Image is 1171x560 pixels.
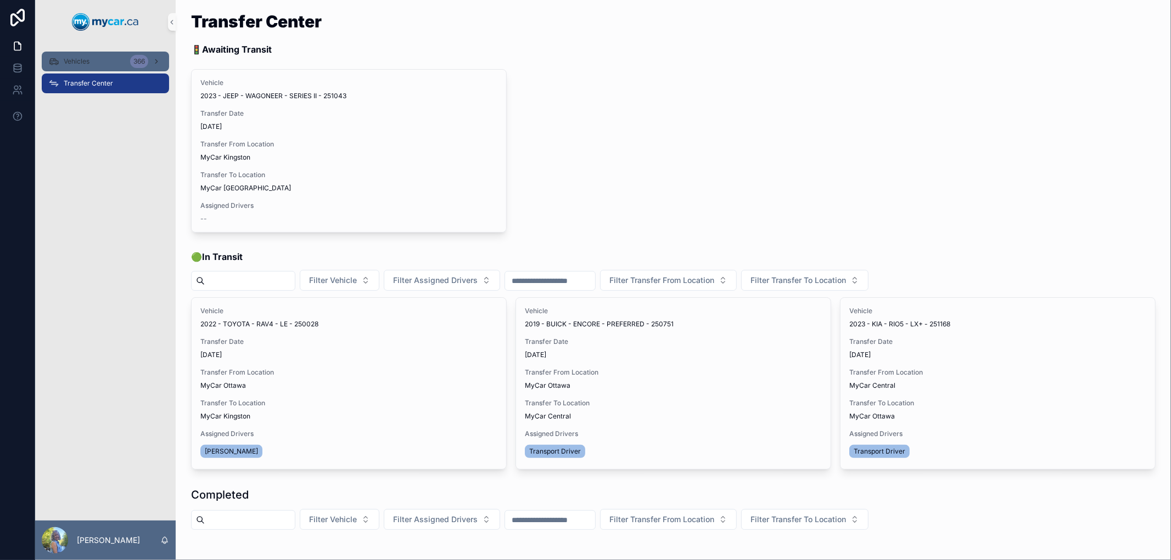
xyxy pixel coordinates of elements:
span: Transfer Date [200,337,497,346]
span: Transfer From Location [525,368,822,377]
span: Filter Transfer From Location [609,514,714,525]
span: [DATE] [525,350,822,359]
button: Select Button [300,270,379,291]
span: Vehicles [64,57,89,66]
span: [DATE] [200,122,497,131]
strong: In Transit [202,251,243,262]
button: Select Button [741,270,869,291]
span: 2023 - KIA - RIO5 - LX+ - 251168 [849,320,950,329]
p: 🚦 [191,43,322,56]
span: Vehicle [200,78,497,87]
a: Transfer Center [42,73,169,93]
img: App logo [72,13,139,31]
p: [PERSON_NAME] [77,535,140,546]
span: Transfer Date [525,337,822,346]
span: Vehicle [525,307,822,315]
button: Select Button [384,270,500,291]
span: -- [200,214,207,223]
strong: Awaiting Transit [202,44,272,55]
span: Assigned Drivers [200,429,497,438]
span: 2023 - JEEP - WAGONEER - SERIES II - 251043 [200,92,346,100]
span: Assigned Drivers [200,201,497,210]
button: Select Button [600,509,737,530]
a: Vehicle2022 - TOYOTA - RAV4 - LE - 250028Transfer Date[DATE]Transfer From LocationMyCar OttawaTra... [191,297,507,470]
span: 2022 - TOYOTA - RAV4 - LE - 250028 [200,320,318,329]
span: [PERSON_NAME] [205,447,258,456]
span: MyCar Kingston [200,153,250,162]
span: Filter Transfer From Location [609,275,714,286]
span: Transfer Center [64,79,113,88]
span: Filter Assigned Drivers [393,275,478,286]
span: Filter Transfer To Location [750,275,846,286]
span: MyCar Ottawa [525,381,570,390]
h1: Completed [191,487,249,502]
span: MyCar Kingston [200,412,250,421]
button: Select Button [741,509,869,530]
span: Transfer To Location [525,399,822,408]
span: Vehicle [200,307,497,315]
span: [DATE] [200,350,497,359]
span: Transfer Date [849,337,1146,346]
button: Select Button [384,509,500,530]
button: Select Button [600,270,737,291]
span: Transfer From Location [200,368,497,377]
span: Transfer To Location [200,399,497,408]
span: MyCar [GEOGRAPHIC_DATA] [200,184,291,193]
span: Transfer To Location [200,171,497,179]
a: Vehicle2019 - BUICK - ENCORE - PREFERRED - 250751Transfer Date[DATE]Transfer From LocationMyCar O... [516,297,831,470]
span: MyCar Central [849,381,895,390]
span: Transport Driver [529,447,581,456]
span: Transfer Date [200,109,497,118]
a: Vehicle2023 - JEEP - WAGONEER - SERIES II - 251043Transfer Date[DATE]Transfer From LocationMyCar ... [191,69,507,233]
span: Filter Transfer To Location [750,514,846,525]
span: Transfer From Location [849,368,1146,377]
div: scrollable content [35,44,176,108]
span: Filter Vehicle [309,275,357,286]
span: MyCar Ottawa [849,412,895,421]
a: Vehicle2023 - KIA - RIO5 - LX+ - 251168Transfer Date[DATE]Transfer From LocationMyCar CentralTran... [840,297,1156,470]
span: Assigned Drivers [525,429,822,438]
a: Vehicles366 [42,52,169,71]
span: Transfer From Location [200,140,497,149]
h1: Transfer Center [191,13,322,30]
span: Assigned Drivers [849,429,1146,438]
span: Filter Assigned Drivers [393,514,478,525]
span: Transfer To Location [849,399,1146,408]
span: Filter Vehicle [309,514,357,525]
div: 366 [130,55,148,68]
span: MyCar Central [525,412,571,421]
span: 🟢 [191,250,243,263]
span: [DATE] [849,350,1146,359]
span: Vehicle [849,307,1146,315]
button: Select Button [300,509,379,530]
span: 2019 - BUICK - ENCORE - PREFERRED - 250751 [525,320,674,329]
span: Transport Driver [854,447,905,456]
span: MyCar Ottawa [200,381,246,390]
